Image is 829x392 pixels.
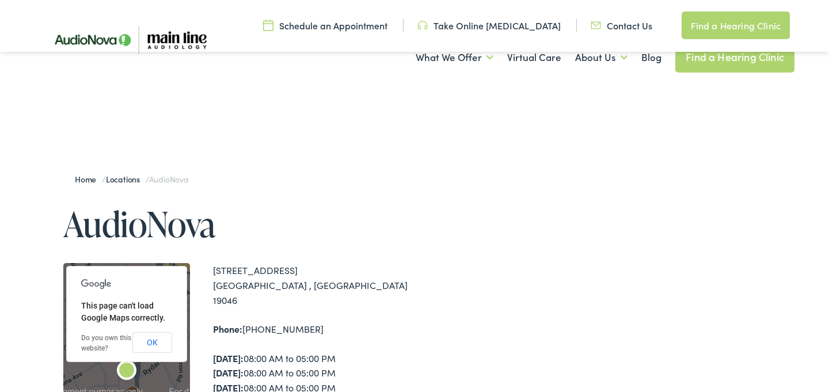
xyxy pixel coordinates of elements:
div: [PHONE_NUMBER] [213,322,414,337]
div: [STREET_ADDRESS] [GEOGRAPHIC_DATA] , [GEOGRAPHIC_DATA] 19046 [213,263,414,307]
button: OK [132,332,172,353]
a: Take Online [MEDICAL_DATA] [417,19,561,32]
img: utility icon [417,19,428,32]
div: AudioNova [113,358,140,386]
a: About Us [575,36,628,79]
span: / / [75,173,188,185]
a: Home [75,173,102,185]
a: Blog [641,36,661,79]
a: Schedule an Appointment [263,19,387,32]
a: Virtual Care [507,36,561,79]
a: Find a Hearing Clinic [675,41,794,73]
span: AudioNova [149,173,188,185]
strong: [DATE]: [213,352,244,364]
span: This page can't load Google Maps correctly. [81,301,165,322]
img: utility icon [263,19,273,32]
a: What We Offer [416,36,493,79]
h1: AudioNova [63,205,414,243]
a: Contact Us [591,19,652,32]
a: Find a Hearing Clinic [682,12,790,39]
a: Locations [106,173,146,185]
img: utility icon [591,19,601,32]
a: Do you own this website? [81,334,131,352]
strong: [DATE]: [213,366,244,379]
strong: Phone: [213,322,242,335]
